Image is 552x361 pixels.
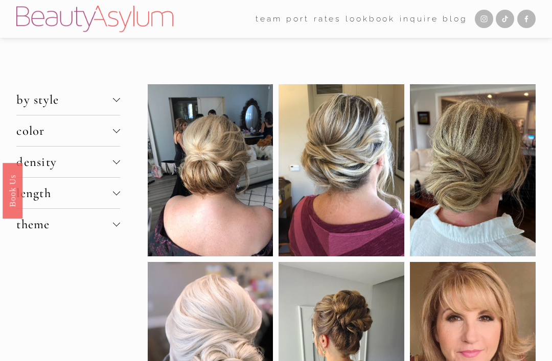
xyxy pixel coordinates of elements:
button: color [16,115,120,146]
a: Lookbook [346,11,395,27]
span: color [16,123,113,138]
span: theme [16,216,113,232]
button: length [16,178,120,208]
a: Inquire [400,11,438,27]
a: Rates [314,11,341,27]
a: Facebook [517,10,536,28]
button: density [16,147,120,177]
span: length [16,185,113,201]
a: Blog [443,11,468,27]
a: folder dropdown [256,11,282,27]
span: density [16,154,113,170]
a: Instagram [475,10,493,28]
button: by style [16,84,120,115]
a: port [286,11,309,27]
a: TikTok [496,10,514,28]
a: Book Us [3,162,22,218]
img: Beauty Asylum | Bridal Hair &amp; Makeup Charlotte &amp; Atlanta [16,6,173,32]
span: team [256,12,282,26]
button: theme [16,209,120,239]
span: by style [16,92,113,107]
